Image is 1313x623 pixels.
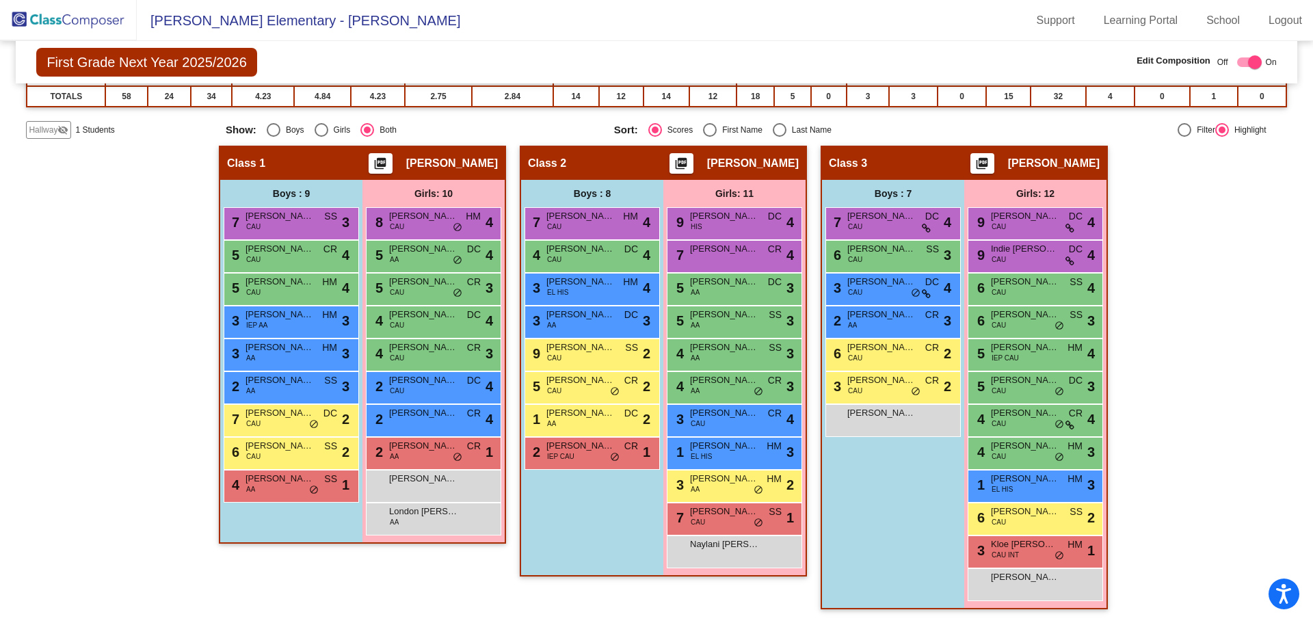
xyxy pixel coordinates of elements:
span: [PERSON_NAME] [246,439,314,453]
td: 4.23 [232,86,294,107]
span: [PERSON_NAME] [546,242,615,256]
span: 2 [643,343,650,364]
span: 2 [529,445,540,460]
span: [PERSON_NAME] [847,275,916,289]
span: [PERSON_NAME] [847,406,916,420]
span: DC [624,242,638,256]
span: IEP CAU [992,353,1019,363]
span: 4 [974,412,985,427]
span: [PERSON_NAME] [546,275,615,289]
span: [PERSON_NAME] [690,242,758,256]
span: CR [624,373,638,388]
span: 6 [974,280,985,295]
span: HM [322,341,337,355]
td: 4.23 [351,86,405,107]
span: [PERSON_NAME] [546,341,615,354]
span: [PERSON_NAME] [690,373,758,387]
span: CAU [390,222,404,232]
button: Print Students Details [970,153,994,174]
span: DC [323,406,337,421]
span: CAU [246,419,261,429]
span: 4 [486,245,493,265]
span: [PERSON_NAME] [546,406,615,420]
span: CR [925,341,939,355]
span: [PERSON_NAME] [389,308,457,321]
span: [PERSON_NAME] [847,373,916,387]
td: 2.84 [472,86,553,107]
span: 4 [372,346,383,361]
span: 7 [228,412,239,427]
span: 2 [372,445,383,460]
span: [PERSON_NAME] [546,209,615,223]
span: 4 [786,245,794,265]
span: DC [624,406,638,421]
span: 3 [786,376,794,397]
span: do_not_disturb_alt [1055,321,1064,332]
span: IEP AA [246,320,268,330]
span: [PERSON_NAME] [991,373,1059,387]
span: CAU [547,222,561,232]
span: 2 [342,409,349,429]
span: [PERSON_NAME] [690,341,758,354]
a: Learning Portal [1093,10,1189,31]
span: DC [925,209,939,224]
td: 15 [986,86,1031,107]
span: HM [623,275,638,289]
span: HM [322,275,337,289]
span: [PERSON_NAME] [991,308,1059,321]
span: DC [1069,373,1083,388]
td: 18 [737,86,774,107]
td: 2.75 [405,86,473,107]
span: 4 [786,212,794,233]
span: 3 [944,310,951,331]
span: 3 [786,278,794,298]
div: First Name [717,124,762,136]
span: 4 [486,310,493,331]
span: 3 [673,412,684,427]
td: 32 [1031,86,1085,107]
span: [PERSON_NAME] [991,209,1059,223]
span: On [1266,56,1277,68]
span: DC [467,242,481,256]
span: CAU [390,353,404,363]
span: AA [691,353,700,363]
div: Boys [280,124,304,136]
span: 3 [342,212,349,233]
span: [PERSON_NAME] [991,275,1059,289]
span: HIS [691,222,702,232]
td: 24 [148,86,191,107]
span: 7 [673,248,684,263]
span: CR [467,341,481,355]
span: AA [246,353,255,363]
span: SS [324,439,337,453]
td: 12 [689,86,737,107]
mat-radio-group: Select an option [614,123,992,137]
span: 2 [372,412,383,427]
div: Girls: 12 [964,180,1106,207]
span: [PERSON_NAME] [847,242,916,256]
td: 0 [1135,86,1189,107]
span: 2 [643,376,650,397]
span: 9 [974,248,985,263]
span: AA [691,386,700,396]
a: School [1195,10,1251,31]
span: CAU [246,254,261,265]
mat-radio-group: Select an option [226,123,604,137]
span: CR [768,406,782,421]
td: 3 [889,86,937,107]
mat-icon: picture_as_pdf [673,157,689,176]
span: CAU [390,320,404,330]
mat-icon: picture_as_pdf [372,157,388,176]
span: DC [925,275,939,289]
span: 4 [643,212,650,233]
span: 9 [529,346,540,361]
span: 3 [830,280,841,295]
span: 3 [786,442,794,462]
span: HM [1067,439,1083,453]
span: SS [769,308,782,322]
span: [PERSON_NAME] [406,157,498,170]
span: 1 [529,412,540,427]
span: CAU [547,254,561,265]
span: CR [467,275,481,289]
span: 4 [1087,212,1095,233]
